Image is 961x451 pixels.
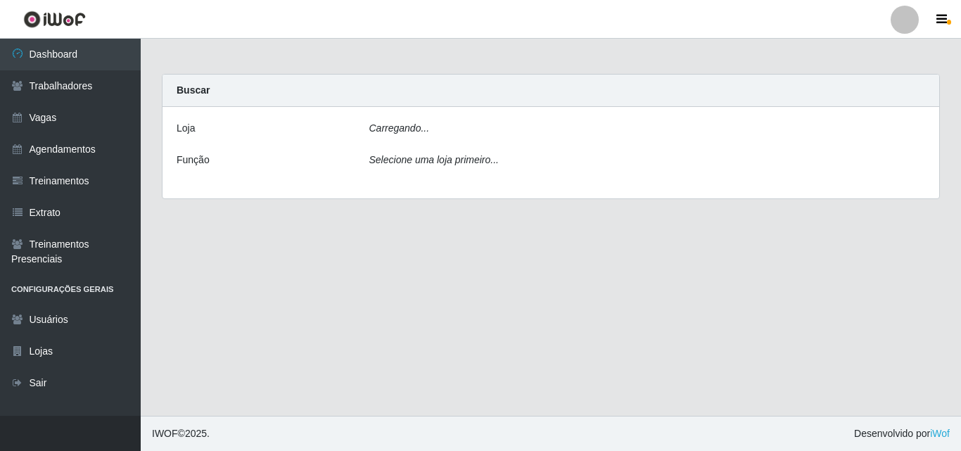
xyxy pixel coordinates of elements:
[177,84,210,96] strong: Buscar
[930,428,950,439] a: iWof
[369,154,499,165] i: Selecione uma loja primeiro...
[369,122,430,134] i: Carregando...
[177,121,195,136] label: Loja
[23,11,86,28] img: CoreUI Logo
[854,426,950,441] span: Desenvolvido por
[152,428,178,439] span: IWOF
[152,426,210,441] span: © 2025 .
[177,153,210,167] label: Função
